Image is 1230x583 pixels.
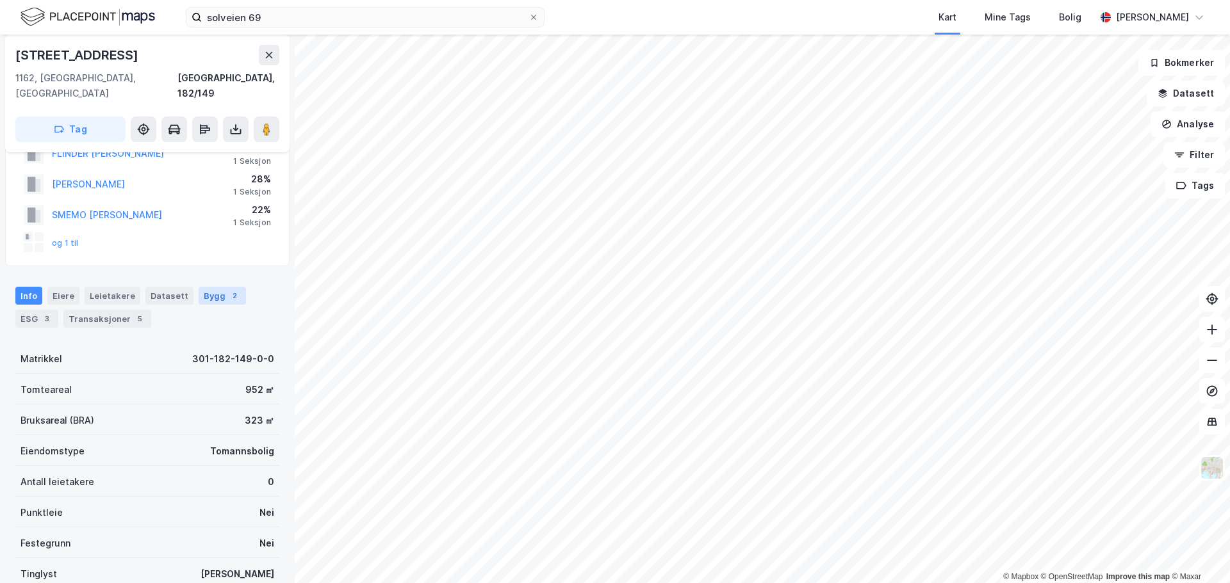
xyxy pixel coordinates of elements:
[20,505,63,520] div: Punktleie
[20,6,155,28] img: logo.f888ab2527a4732fd821a326f86c7f29.svg
[15,116,126,142] button: Tag
[210,443,274,459] div: Tomannsbolig
[233,172,271,187] div: 28%
[20,566,57,582] div: Tinglyst
[1116,10,1189,25] div: [PERSON_NAME]
[1041,572,1103,581] a: OpenStreetMap
[1106,572,1170,581] a: Improve this map
[985,10,1031,25] div: Mine Tags
[233,187,271,197] div: 1 Seksjon
[1151,111,1225,137] button: Analyse
[20,536,70,551] div: Festegrunn
[1163,142,1225,168] button: Filter
[199,287,246,305] div: Bygg
[201,566,274,582] div: [PERSON_NAME]
[20,382,72,397] div: Tomteareal
[245,413,274,428] div: 323 ㎡
[1200,456,1224,480] img: Z
[259,505,274,520] div: Nei
[1165,173,1225,198] button: Tags
[245,382,274,397] div: 952 ㎡
[20,413,94,428] div: Bruksareal (BRA)
[233,202,271,218] div: 22%
[15,287,42,305] div: Info
[47,287,79,305] div: Eiere
[1166,522,1230,583] div: Kontrollprogram for chat
[20,474,94,490] div: Antall leietakere
[1147,81,1225,106] button: Datasett
[15,45,141,65] div: [STREET_ADDRESS]
[259,536,274,551] div: Nei
[1166,522,1230,583] iframe: Chat Widget
[15,70,177,101] div: 1162, [GEOGRAPHIC_DATA], [GEOGRAPHIC_DATA]
[202,8,529,27] input: Søk på adresse, matrikkel, gårdeiere, leietakere eller personer
[133,312,146,325] div: 5
[15,310,58,328] div: ESG
[192,351,274,367] div: 301-182-149-0-0
[177,70,279,101] div: [GEOGRAPHIC_DATA], 182/149
[1003,572,1038,581] a: Mapbox
[63,310,151,328] div: Transaksjoner
[85,287,140,305] div: Leietakere
[145,287,193,305] div: Datasett
[939,10,956,25] div: Kart
[1138,50,1225,76] button: Bokmerker
[1059,10,1081,25] div: Bolig
[20,443,85,459] div: Eiendomstype
[233,156,271,166] div: 1 Seksjon
[233,218,271,228] div: 1 Seksjon
[268,474,274,490] div: 0
[20,351,62,367] div: Matrikkel
[40,312,53,325] div: 3
[228,289,241,302] div: 2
